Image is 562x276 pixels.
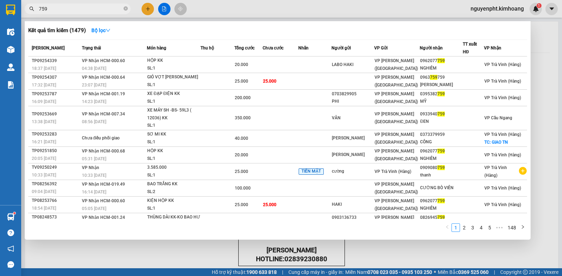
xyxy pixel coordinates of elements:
[82,46,101,50] span: Trạng thái
[437,58,445,63] span: 759
[13,212,16,214] sup: 1
[494,223,505,232] li: Next 5 Pages
[3,14,72,27] span: VP [PERSON_NAME] ([GEOGRAPHIC_DATA]) -
[147,107,200,122] div: XE MÁY SH -BS- 59L3 ( 12036) KK
[484,46,501,50] span: VP Nhận
[32,173,56,178] span: 10:33 [DATE]
[82,198,125,203] span: VP Nhận HCM-000.60
[147,180,200,188] div: BAO TRẮNG KK
[332,168,374,175] div: cường
[82,165,99,170] span: VP Nhận
[32,46,65,50] span: [PERSON_NAME]
[86,25,116,36] button: Bộ lọcdown
[124,6,128,11] span: close-circle
[82,58,125,63] span: VP Nhận HCM-000.60
[32,57,80,65] div: TP09254339
[519,167,527,175] span: plus-circle
[234,46,255,50] span: Tổng cước
[420,205,462,212] div: NGHIÊM
[7,64,14,71] img: warehouse-icon
[29,6,34,11] span: search
[332,151,374,158] div: [PERSON_NAME]
[484,79,521,84] span: VP Trà Vinh (Hàng)
[443,223,452,232] li: Previous Page
[82,156,106,161] span: 05:31 [DATE]
[420,155,462,162] div: NGHIÊM
[477,224,485,232] a: 4
[235,136,248,141] span: 40.000
[420,110,462,118] div: 0933940
[82,66,106,71] span: 04:38 [DATE]
[484,152,521,157] span: VP Trà Vinh (Hàng)
[452,224,460,232] a: 1
[420,98,462,105] div: MỸ
[32,214,80,221] div: TP08248573
[235,169,248,174] span: 25.000
[32,74,80,81] div: TP09254307
[147,155,200,163] div: SL: 1
[32,131,80,138] div: TP09253283
[32,197,80,204] div: TP08253766
[420,214,462,221] div: 0826945
[82,215,125,220] span: VP Nhận HCM-001.24
[32,139,56,144] span: 16:21 [DATE]
[32,156,56,161] span: 20:05 [DATE]
[298,46,309,50] span: Nhãn
[147,172,200,179] div: SL: 1
[147,214,200,221] div: THÙNG DÀI KK-KO BAO HƯ
[91,28,110,33] strong: Bộ lọc
[82,83,106,88] span: 23:07 [DATE]
[82,134,135,142] div: Chưa điều phối giao
[147,138,200,146] div: SL: 1
[147,122,200,130] div: SL: 1
[24,4,82,11] strong: BIÊN NHẬN GỬI HÀNG
[147,188,200,196] div: SL: 2
[332,90,374,98] div: 0703829905
[3,38,50,45] span: 0942900846 -
[506,224,518,232] a: 148
[332,98,374,105] div: PHI
[375,112,418,124] span: VP [PERSON_NAME] ([GEOGRAPHIC_DATA])
[375,149,418,161] span: VP [PERSON_NAME] ([GEOGRAPHIC_DATA])
[32,110,80,118] div: TP09253669
[7,46,14,53] img: warehouse-icon
[460,224,468,232] a: 2
[32,164,80,171] div: TV09250249
[445,225,449,229] span: left
[375,91,418,104] span: VP [PERSON_NAME] ([GEOGRAPHIC_DATA])
[147,164,200,172] div: 3.585.000
[32,66,56,71] span: 18:37 [DATE]
[39,5,122,13] input: Tìm tên, số ĐT hoặc mã đơn
[519,223,527,232] li: Next Page
[420,90,462,98] div: 0395382
[235,186,251,191] span: 100.000
[28,27,86,34] h3: Kết quả tìm kiếm ( 1479 )
[484,186,521,191] span: VP Trà Vinh (Hàng)
[82,75,125,80] span: VP Nhận HCM-000.64
[420,118,462,125] div: ĐEN
[32,90,80,98] div: TP09253787
[485,223,494,232] li: 5
[494,223,505,232] span: •••
[332,114,374,122] div: VÂN
[124,6,128,12] span: close-circle
[20,30,68,37] span: VP Trà Vinh (Hàng)
[32,147,80,155] div: TP09251850
[6,5,15,15] img: logo-vxr
[299,168,324,175] span: TIỀN MẶT
[235,79,248,84] span: 25.000
[82,112,125,116] span: VP Nhận HCM-007.34
[484,132,521,137] span: VP Trà Vinh (Hàng)
[420,164,462,172] div: 0909080
[82,190,106,194] span: 16:14 [DATE]
[484,140,508,145] span: TC: GIAO TN
[332,134,374,142] div: [PERSON_NAME]
[469,224,477,232] a: 3
[443,223,452,232] button: left
[332,214,374,221] div: 0903136733
[32,189,56,194] span: 09:04 [DATE]
[201,46,214,50] span: Thu hộ
[7,261,14,268] span: message
[375,58,418,71] span: VP [PERSON_NAME] ([GEOGRAPHIC_DATA])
